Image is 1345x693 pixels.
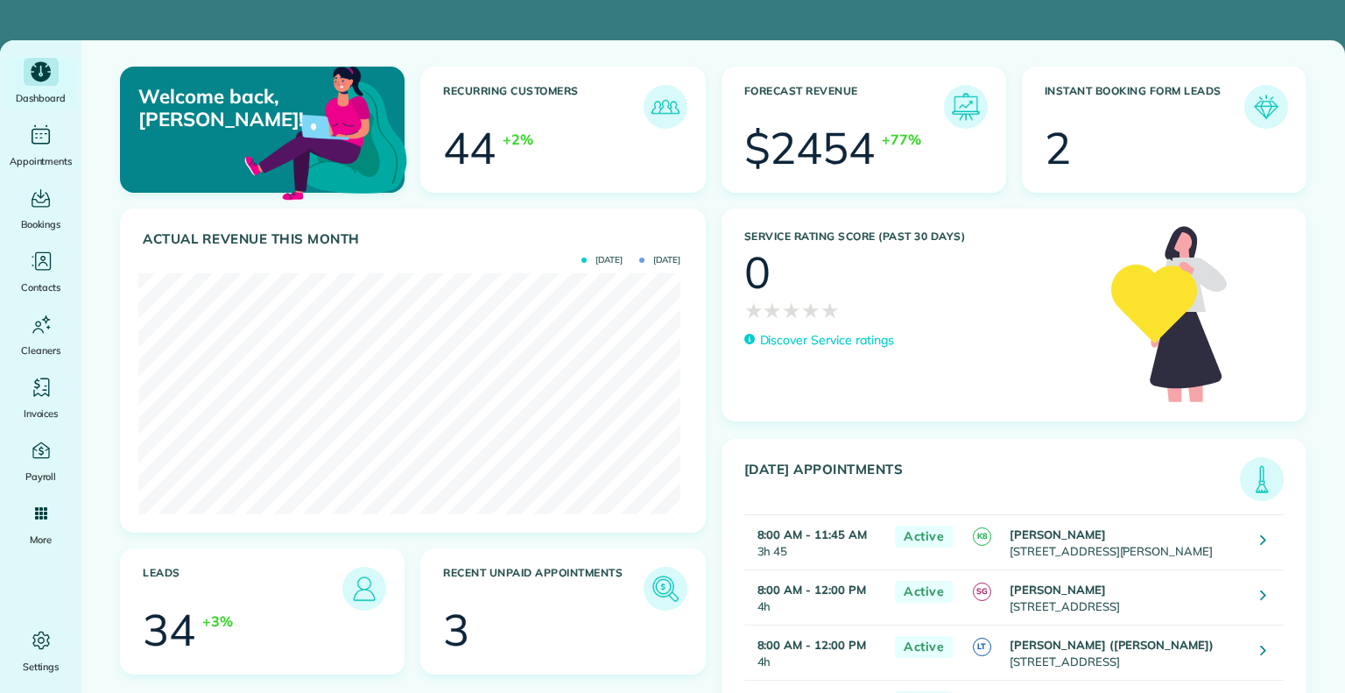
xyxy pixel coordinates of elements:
[744,462,1241,501] h3: [DATE] Appointments
[744,569,887,625] td: 4h
[7,436,74,485] a: Payroll
[744,85,944,129] h3: Forecast Revenue
[648,571,683,606] img: icon_unpaid_appointments-47b8ce3997adf2238b356f14209ab4cced10bd1f174958f3ca8f1d0dd7fffeee.png
[143,567,342,611] h3: Leads
[1244,462,1279,497] img: icon_todays_appointments-901f7ab196bb0bea1936b74009e4eb5ffbc2d2711fa7634e0d609ed5ef32b18b.png
[1005,514,1247,569] td: [STREET_ADDRESS][PERSON_NAME]
[1005,625,1247,680] td: [STREET_ADDRESS]
[143,608,195,652] div: 34
[1010,638,1214,652] strong: [PERSON_NAME] ([PERSON_NAME])
[241,46,411,216] img: dashboard_welcome-42a62b7d889689a78055ac9021e634bf52bae3f8056760290aed330b23ab8690.png
[744,126,876,170] div: $2454
[1010,527,1106,541] strong: [PERSON_NAME]
[744,625,887,680] td: 4h
[21,216,61,233] span: Bookings
[7,373,74,422] a: Invoices
[7,247,74,296] a: Contacts
[7,121,74,170] a: Appointments
[1249,89,1284,124] img: icon_form_leads-04211a6a04a5b2264e4ee56bc0799ec3eb69b7e499cbb523a139df1d13a81ae0.png
[347,571,382,606] img: icon_leads-1bed01f49abd5b7fead27621c3d59655bb73ed531f8eeb49469d10e621d6b896.png
[143,231,687,247] h3: Actual Revenue this month
[639,256,680,265] span: [DATE]
[648,89,683,124] img: icon_recurring_customers-cf858462ba22bcd05b5a5880d41d6543d210077de5bb9ebc9590e49fd87d84ed.png
[16,89,66,107] span: Dashboard
[820,294,840,326] span: ★
[581,256,623,265] span: [DATE]
[744,331,894,350] a: Discover Service ratings
[895,581,953,603] span: Active
[21,342,60,359] span: Cleaners
[7,58,74,107] a: Dashboard
[763,294,782,326] span: ★
[744,230,1094,243] h3: Service Rating score (past 30 days)
[757,527,867,541] strong: 8:00 AM - 11:45 AM
[10,152,73,170] span: Appointments
[7,184,74,233] a: Bookings
[744,514,887,569] td: 3h 45
[973,638,991,656] span: LT
[757,583,866,597] strong: 8:00 AM - 12:00 PM
[1005,569,1247,625] td: [STREET_ADDRESS]
[757,638,866,652] strong: 8:00 AM - 12:00 PM
[7,626,74,675] a: Settings
[973,527,991,546] span: K8
[1045,85,1244,129] h3: Instant Booking Form Leads
[443,85,643,129] h3: Recurring Customers
[443,567,643,611] h3: Recent unpaid appointments
[973,583,991,601] span: SG
[744,251,771,294] div: 0
[202,611,233,632] div: +3%
[21,279,60,296] span: Contacts
[801,294,820,326] span: ★
[744,294,764,326] span: ★
[1045,126,1071,170] div: 2
[138,85,312,131] p: Welcome back, [PERSON_NAME]!
[25,468,57,485] span: Payroll
[503,129,533,150] div: +2%
[782,294,801,326] span: ★
[760,331,894,350] p: Discover Service ratings
[948,89,983,124] img: icon_forecast_revenue-8c13a41c7ed35a8dcfafea3cbb826a0462acb37728057bba2d056411b612bbbe.png
[30,531,52,548] span: More
[1010,583,1106,597] strong: [PERSON_NAME]
[443,126,496,170] div: 44
[23,658,60,675] span: Settings
[7,310,74,359] a: Cleaners
[895,526,953,548] span: Active
[882,129,921,150] div: +77%
[443,608,469,652] div: 3
[895,636,953,658] span: Active
[24,405,59,422] span: Invoices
